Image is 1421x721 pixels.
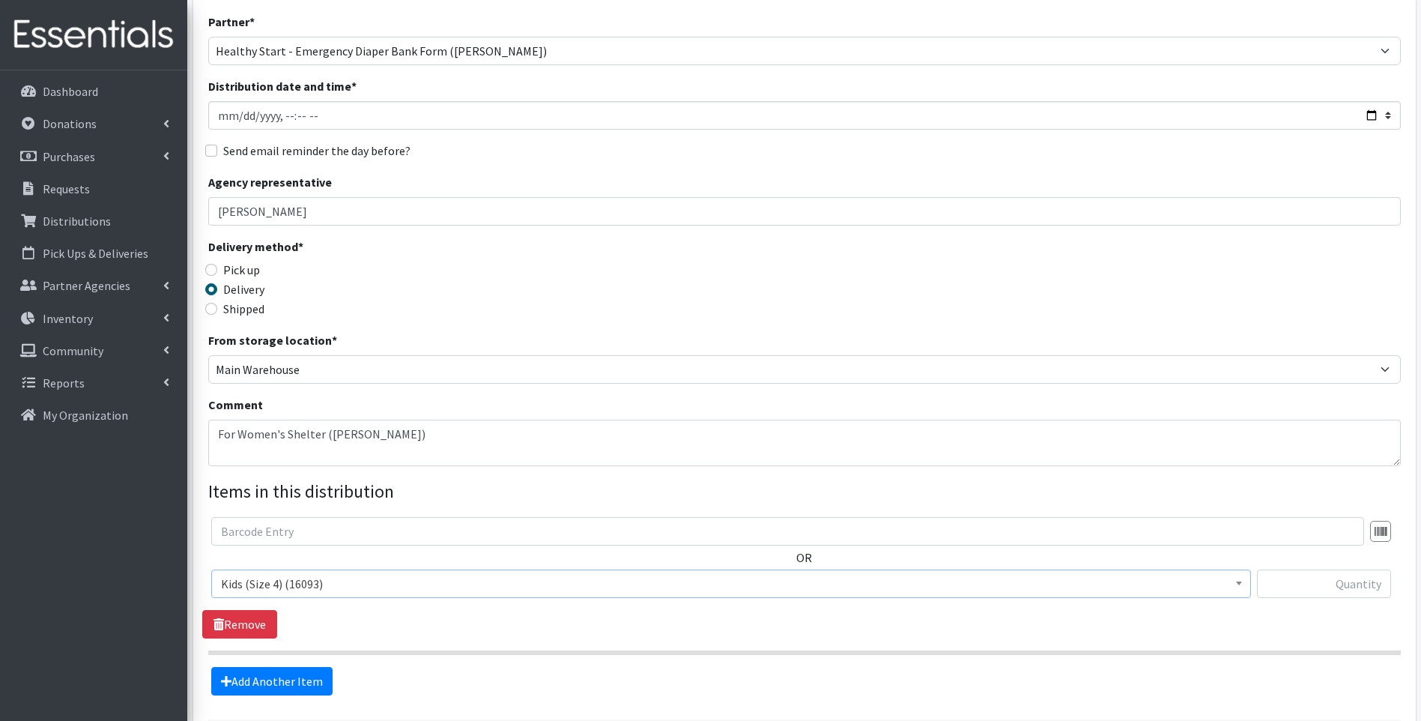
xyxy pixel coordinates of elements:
p: Purchases [43,149,95,164]
p: Distributions [43,214,111,229]
a: Distributions [6,206,181,236]
a: Dashboard [6,76,181,106]
span: Kids (Size 4) (16093) [211,570,1251,598]
p: Reports [43,375,85,390]
abbr: required [332,333,337,348]
label: Comment [208,396,263,414]
input: Barcode Entry [211,517,1364,546]
label: Agency representative [208,173,332,191]
label: Partner [208,13,255,31]
img: HumanEssentials [6,10,181,60]
p: Requests [43,181,90,196]
a: Pick Ups & Deliveries [6,238,181,268]
p: Community [43,343,103,358]
label: Shipped [223,300,264,318]
a: Donations [6,109,181,139]
span: Kids (Size 4) (16093) [221,573,1241,594]
label: Delivery [223,280,264,298]
legend: Items in this distribution [208,478,1401,505]
label: Send email reminder the day before? [223,142,410,160]
p: Dashboard [43,84,98,99]
label: From storage location [208,331,337,349]
p: Partner Agencies [43,278,130,293]
a: My Organization [6,400,181,430]
abbr: required [298,239,303,254]
a: Reports [6,368,181,398]
label: Distribution date and time [208,77,357,95]
a: Purchases [6,142,181,172]
a: Inventory [6,304,181,334]
a: Community [6,336,181,366]
abbr: required [351,79,357,94]
a: Remove [202,610,277,639]
label: OR [796,549,812,567]
a: Partner Agencies [6,271,181,301]
p: My Organization [43,408,128,423]
a: Add Another Item [211,667,333,696]
p: Pick Ups & Deliveries [43,246,148,261]
p: Donations [43,116,97,131]
a: Requests [6,174,181,204]
legend: Delivery method [208,238,506,261]
abbr: required [249,14,255,29]
input: Quantity [1257,570,1391,598]
p: Inventory [43,311,93,326]
label: Pick up [223,261,260,279]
